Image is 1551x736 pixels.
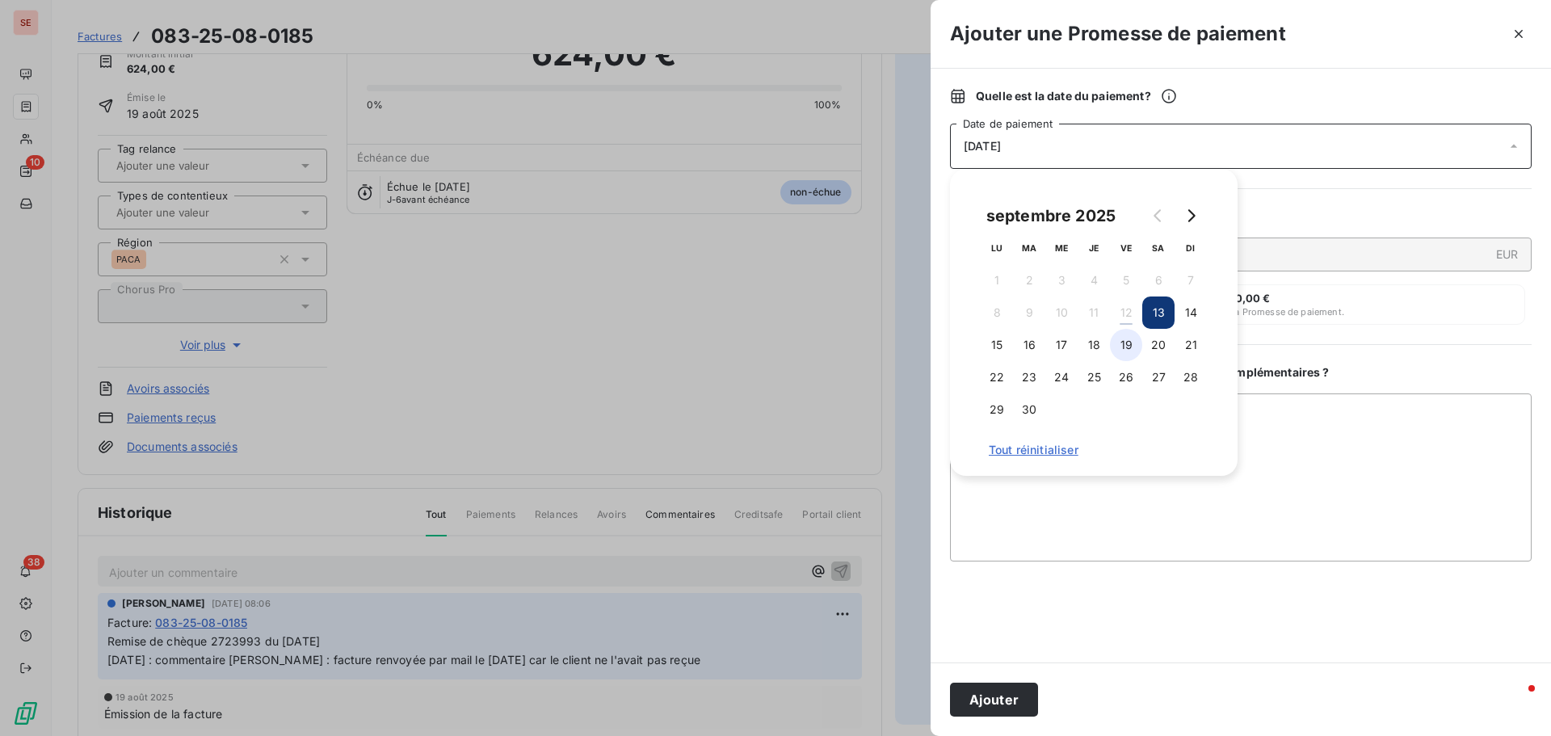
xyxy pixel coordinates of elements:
[1110,264,1142,297] button: 5
[950,683,1038,717] button: Ajouter
[981,203,1121,229] div: septembre 2025
[981,361,1013,393] button: 22
[1110,232,1142,264] th: vendredi
[964,140,1001,153] span: [DATE]
[1235,292,1271,305] span: 0,00 €
[976,88,1177,104] span: Quelle est la date du paiement ?
[1142,297,1175,329] button: 13
[1496,681,1535,720] iframe: Intercom live chat
[1175,297,1207,329] button: 14
[1175,232,1207,264] th: dimanche
[981,264,1013,297] button: 1
[1013,297,1045,329] button: 9
[1045,297,1078,329] button: 10
[1078,232,1110,264] th: jeudi
[1175,361,1207,393] button: 28
[1078,264,1110,297] button: 4
[1110,329,1142,361] button: 19
[1142,329,1175,361] button: 20
[1013,232,1045,264] th: mardi
[1078,361,1110,393] button: 25
[1045,361,1078,393] button: 24
[1045,232,1078,264] th: mercredi
[1175,264,1207,297] button: 7
[1013,329,1045,361] button: 16
[1013,393,1045,426] button: 30
[1142,264,1175,297] button: 6
[981,329,1013,361] button: 15
[1045,329,1078,361] button: 17
[1110,361,1142,393] button: 26
[1142,200,1175,232] button: Go to previous month
[1175,329,1207,361] button: 21
[981,297,1013,329] button: 8
[1045,264,1078,297] button: 3
[989,444,1199,456] span: Tout réinitialiser
[1078,329,1110,361] button: 18
[1142,232,1175,264] th: samedi
[1142,361,1175,393] button: 27
[1175,200,1207,232] button: Go to next month
[981,232,1013,264] th: lundi
[1013,361,1045,393] button: 23
[950,19,1286,48] h3: Ajouter une Promesse de paiement
[981,393,1013,426] button: 29
[1110,297,1142,329] button: 12
[1013,264,1045,297] button: 2
[1078,297,1110,329] button: 11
